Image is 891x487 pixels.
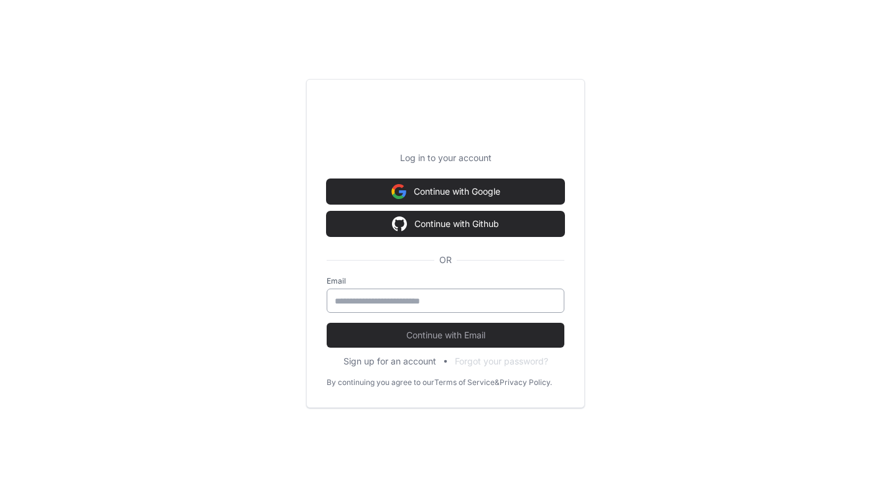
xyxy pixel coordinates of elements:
button: Continue with Github [327,211,564,236]
span: Continue with Email [327,329,564,341]
p: Log in to your account [327,152,564,164]
button: Continue with Email [327,323,564,348]
button: Continue with Google [327,179,564,204]
div: By continuing you agree to our [327,378,434,387]
span: OR [434,254,457,266]
a: Terms of Service [434,378,495,387]
label: Email [327,276,564,286]
img: Sign in with google [391,179,406,204]
a: Privacy Policy. [500,378,552,387]
button: Sign up for an account [343,355,436,368]
button: Forgot your password? [455,355,548,368]
div: & [495,378,500,387]
img: Sign in with google [392,211,407,236]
